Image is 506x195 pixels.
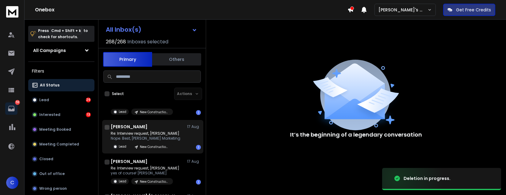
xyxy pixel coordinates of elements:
[106,38,126,46] span: 268 / 268
[111,171,179,176] p: yes of course! [PERSON_NAME]
[28,123,94,136] button: Meeting Booked
[111,166,179,171] p: Re: Interview request, [PERSON_NAME]
[101,23,202,36] button: All Inbox(s)
[111,124,148,130] h1: [PERSON_NAME]
[39,186,67,191] p: Wrong person
[39,127,71,132] p: Meeting Booked
[39,171,65,176] p: Out of office
[196,180,201,185] div: 1
[86,112,91,117] div: 13
[50,27,82,34] span: Cmd + Shift + k
[28,94,94,106] button: Lead29
[378,7,427,13] p: [PERSON_NAME]'s Workspace
[443,4,495,16] button: Get Free Credits
[127,38,168,46] h3: Inboxes selected
[187,124,201,129] p: 17 Aug
[35,6,347,14] h1: Onebox
[119,179,126,184] p: Lead
[39,142,79,147] p: Meeting Completed
[140,110,169,114] p: New ConstructionX
[111,158,148,165] h1: [PERSON_NAME]
[28,138,94,150] button: Meeting Completed
[6,6,18,18] img: logo
[28,182,94,195] button: Wrong person
[28,168,94,180] button: Out of office
[28,153,94,165] button: Closed
[28,44,94,57] button: All Campaigns
[404,175,450,181] div: Deletion in progress.
[86,97,91,102] div: 29
[187,159,201,164] p: 17 Aug
[290,130,422,139] p: It’s the beginning of a legendary conversation
[119,109,126,114] p: Lead
[40,83,59,88] p: All Status
[140,145,169,149] p: New ConstructionX
[196,110,201,115] div: 1
[6,177,18,189] button: C
[111,131,180,136] p: Re: Interview request, [PERSON_NAME]
[152,53,201,66] button: Others
[112,91,124,96] label: Select
[39,112,60,117] p: Interested
[103,52,152,67] button: Primary
[15,100,20,105] p: 59
[111,136,180,141] p: Nope. Best, [PERSON_NAME] Marketing
[140,179,169,184] p: New ConstructionX
[119,144,126,149] p: Lead
[28,109,94,121] button: Interested13
[39,157,53,161] p: Closed
[28,67,94,75] h3: Filters
[106,26,141,33] h1: All Inbox(s)
[39,97,49,102] p: Lead
[33,47,66,54] h1: All Campaigns
[38,28,88,40] p: Press to check for shortcuts.
[5,102,17,115] a: 59
[196,145,201,150] div: 1
[456,7,491,13] p: Get Free Credits
[28,79,94,91] button: All Status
